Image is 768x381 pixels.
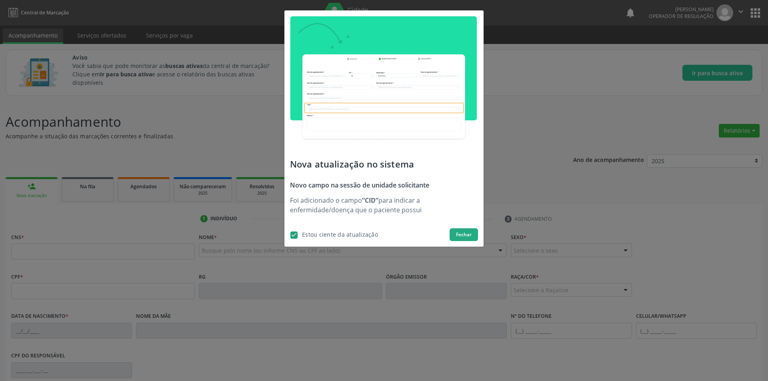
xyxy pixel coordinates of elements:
img: update-cid.png [290,16,477,148]
button: Fechar [450,228,478,241]
span: Fechar [456,231,472,238]
strong: “CID” [362,196,378,205]
div: Estou ciente da atualização [302,230,378,239]
p: Nova atualização no sistema [290,158,478,171]
p: Foi adicionado o campo para indicar a enfermidade/doença que o paciente possui [290,195,478,215]
p: Novo campo na sessão de unidade solicitante [290,180,478,190]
